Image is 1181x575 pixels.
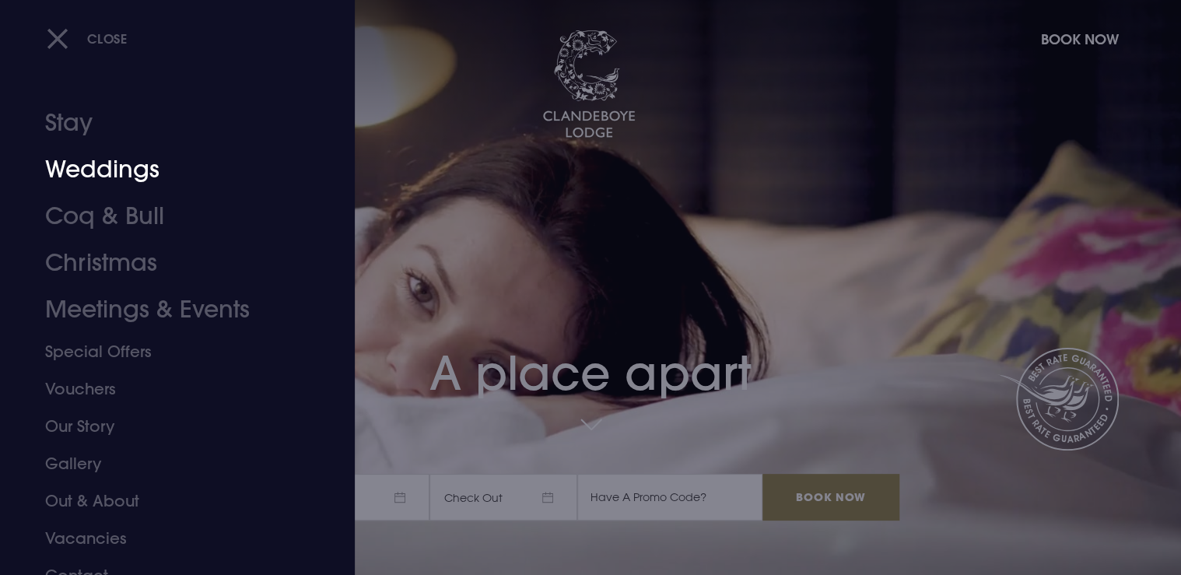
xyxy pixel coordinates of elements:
[45,100,291,146] a: Stay
[45,408,291,445] a: Our Story
[45,370,291,408] a: Vouchers
[45,193,291,240] a: Coq & Bull
[45,445,291,482] a: Gallery
[45,240,291,286] a: Christmas
[45,520,291,557] a: Vacancies
[45,286,291,333] a: Meetings & Events
[45,333,291,370] a: Special Offers
[45,482,291,520] a: Out & About
[45,146,291,193] a: Weddings
[87,30,128,47] span: Close
[47,23,128,54] button: Close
